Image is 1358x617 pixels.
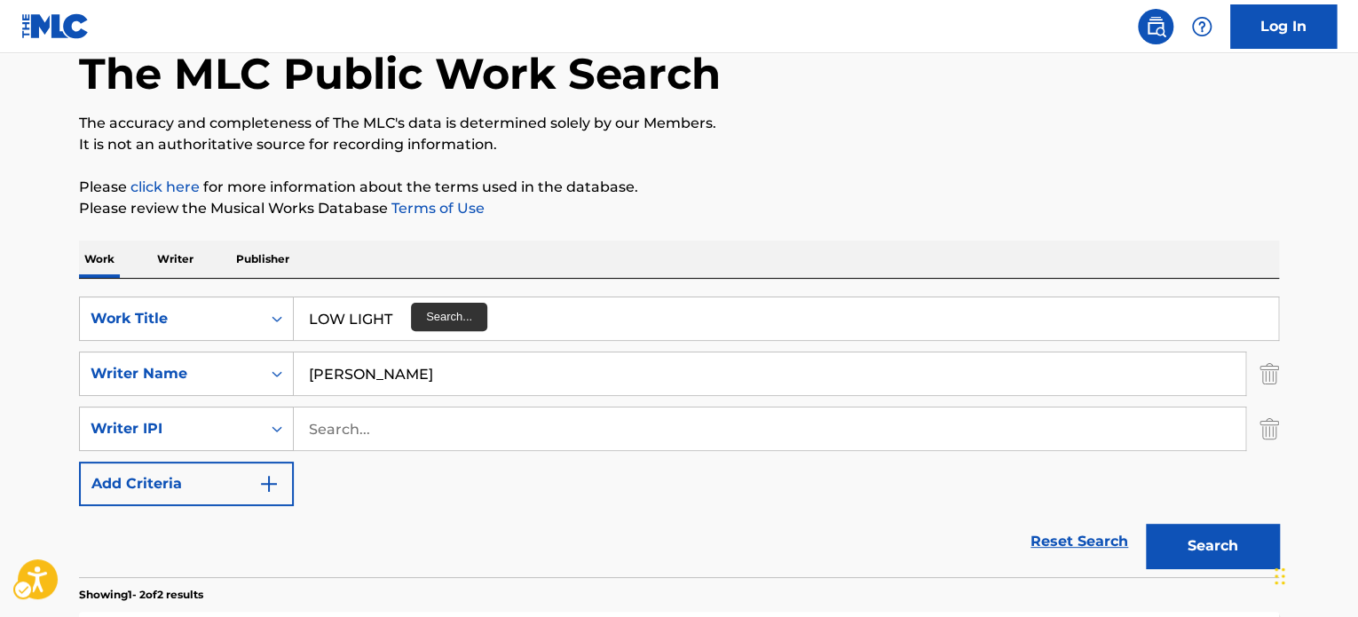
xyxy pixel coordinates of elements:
div: Drag [1275,550,1285,603]
img: MLC Logo [21,13,90,39]
div: Writer IPI [91,418,250,439]
div: Work Title [91,308,250,329]
input: Search... [294,297,1278,340]
p: Showing 1 - 2 of 2 results [79,587,203,603]
iframe: Hubspot Iframe [1269,532,1358,617]
img: 9d2ae6d4665cec9f34b9.svg [258,473,280,494]
img: help [1191,16,1212,37]
p: Please review the Musical Works Database [79,198,1279,219]
div: Writer Name [91,363,250,384]
input: Search... [294,407,1245,450]
button: Add Criteria [79,462,294,506]
div: Chat Widget [1269,532,1358,617]
form: Search Form [79,297,1279,577]
img: Delete Criterion [1259,407,1279,451]
p: Please for more information about the terms used in the database. [79,177,1279,198]
button: Search [1146,524,1279,568]
p: The accuracy and completeness of The MLC's data is determined solely by our Members. [79,113,1279,134]
h1: The MLC Public Work Search [79,47,721,100]
p: Publisher [231,241,295,278]
p: Work [79,241,120,278]
p: It is not an authoritative source for recording information. [79,134,1279,155]
input: Search... [294,352,1245,395]
a: Reset Search [1022,522,1137,561]
a: Log In [1230,4,1337,49]
img: Delete Criterion [1259,352,1279,396]
a: Music industry terminology | mechanical licensing collective [130,178,200,195]
a: Terms of Use [388,200,485,217]
p: Writer [152,241,199,278]
img: search [1145,16,1166,37]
